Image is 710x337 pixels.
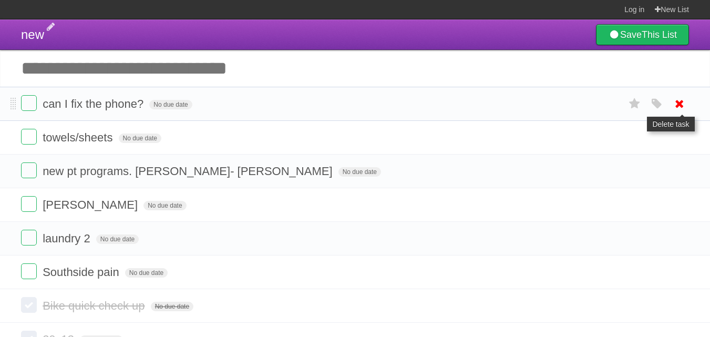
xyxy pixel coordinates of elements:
span: [PERSON_NAME] [43,198,140,211]
span: can I fix the phone? [43,97,146,110]
span: towels/sheets [43,131,115,144]
span: No due date [151,302,193,311]
label: Done [21,129,37,145]
label: Done [21,162,37,178]
span: new [21,27,44,42]
label: Done [21,196,37,212]
span: Bike quick check up [43,299,147,312]
a: SaveThis List [596,24,689,45]
b: This List [642,29,677,40]
span: No due date [143,201,186,210]
span: No due date [125,268,168,278]
span: No due date [149,100,192,109]
span: No due date [96,234,139,244]
span: No due date [338,167,381,177]
label: Star task [625,95,645,113]
span: new pt programs. [PERSON_NAME]- [PERSON_NAME] [43,165,335,178]
span: No due date [119,134,161,143]
label: Done [21,297,37,313]
label: Done [21,230,37,246]
label: Done [21,263,37,279]
span: Southside pain [43,265,122,279]
span: laundry 2 [43,232,93,245]
label: Done [21,95,37,111]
